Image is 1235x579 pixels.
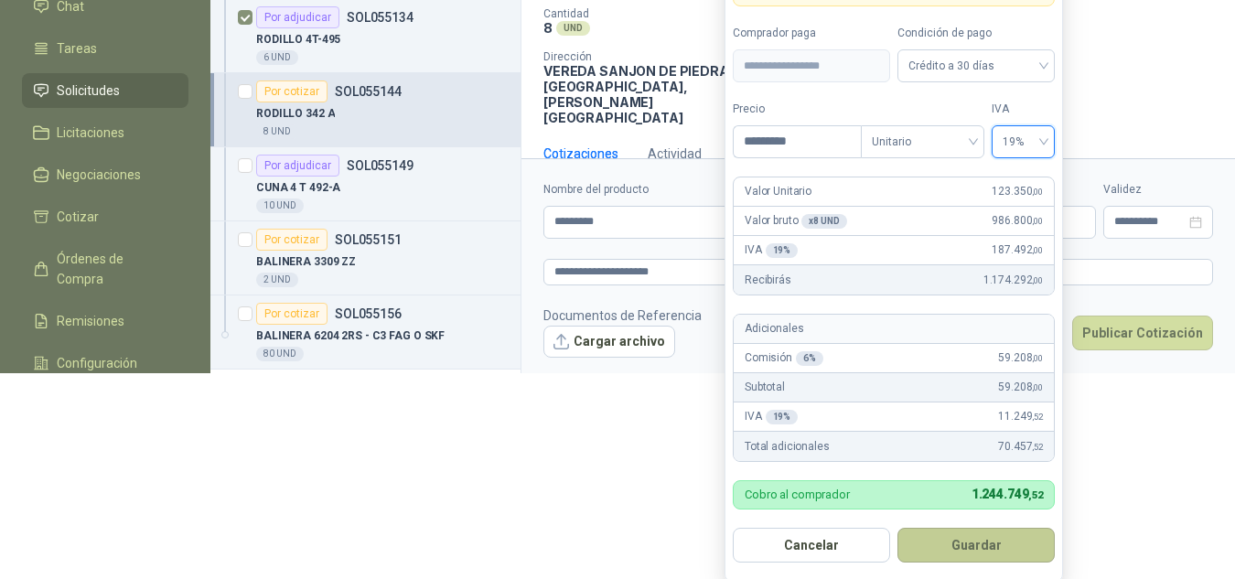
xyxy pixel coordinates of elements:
a: Remisiones [22,304,188,338]
p: Valor bruto [745,212,847,230]
div: 2 UND [256,273,298,287]
span: 986.800 [992,212,1043,230]
p: Cobro al comprador [745,488,850,500]
button: Publicar Cotización [1072,316,1213,350]
div: Por cotizar [256,229,328,251]
span: 59.208 [998,349,1043,367]
span: ,52 [1032,442,1043,452]
p: SOL055134 [347,11,413,24]
a: Por cotizarSOL055151BALINERA 3309 ZZ2 UND [210,221,521,295]
div: Por adjudicar [256,155,339,177]
button: Guardar [897,528,1055,563]
div: UND [556,21,590,36]
a: Solicitudes [22,73,188,108]
div: Por adjudicar [256,6,339,28]
span: Crédito a 30 días [908,52,1044,80]
span: Tareas [57,38,97,59]
span: Cotizar [57,207,99,227]
a: Por adjudicarSOL055149CUNA 4 T 492-A10 UND [210,147,521,221]
p: SOL055156 [335,307,402,320]
a: Por cotizarSOL055144RODILLO 342 A8 UND [210,73,521,147]
span: 1.244.749 [972,487,1043,501]
span: 59.208 [998,379,1043,396]
span: ,00 [1032,187,1043,197]
span: ,00 [1032,353,1043,363]
span: ,00 [1032,275,1043,285]
p: IVA [745,241,798,259]
span: Órdenes de Compra [57,249,171,289]
p: Valor Unitario [745,183,811,200]
span: 1.174.292 [983,272,1043,289]
div: Cotizaciones [543,144,618,164]
div: 8 UND [256,124,298,139]
p: SOL055149 [347,159,413,172]
p: Comisión [745,349,823,367]
button: Cancelar [733,528,890,563]
span: 187.492 [992,241,1043,259]
span: ,00 [1032,382,1043,392]
div: 80 UND [256,347,304,361]
span: Negociaciones [57,165,141,185]
div: 19 % [766,243,799,258]
p: Adicionales [745,320,803,338]
span: ,00 [1032,245,1043,255]
p: SOL055144 [335,85,402,98]
p: Subtotal [745,379,785,396]
span: ,52 [1028,489,1043,501]
span: 11.249 [998,408,1043,425]
a: Cotizar [22,199,188,234]
div: 10 UND [256,198,304,213]
div: 6 % [796,351,823,366]
label: IVA [992,101,1055,118]
p: Dirección [543,50,739,63]
a: Por cotizarSOL055156BALINERA 6204 2RS - C3 FAG O SKF80 UND [210,295,521,370]
span: Solicitudes [57,80,120,101]
p: VEREDA SANJON DE PIEDRA [GEOGRAPHIC_DATA] , [PERSON_NAME][GEOGRAPHIC_DATA] [543,63,739,125]
div: 19 % [766,410,799,424]
span: ,00 [1032,216,1043,226]
label: Comprador paga [733,25,890,42]
span: Remisiones [57,311,124,331]
a: Tareas [22,31,188,66]
label: Validez [1103,181,1213,198]
button: Cargar archivo [543,326,675,359]
p: BALINERA 6204 2RS - C3 FAG O SKF [256,327,445,345]
span: 70.457 [998,438,1043,456]
p: Recibirás [745,272,791,289]
p: BALINERA 3309 ZZ [256,253,356,271]
p: Cantidad [543,7,778,20]
label: Precio [733,101,861,118]
a: Configuración [22,346,188,381]
a: Licitaciones [22,115,188,150]
p: 8 [543,20,553,36]
div: Por cotizar [256,80,328,102]
span: Unitario [872,128,973,155]
div: 6 UND [256,50,298,65]
label: Condición de pago [897,25,1055,42]
p: RODILLO 342 A [256,105,335,123]
a: Negociaciones [22,157,188,192]
span: 19% [1003,128,1044,155]
div: Por cotizar [256,303,328,325]
label: Nombre del producto [543,181,841,198]
p: Documentos de Referencia [543,306,702,326]
div: x 8 UND [801,214,846,229]
span: Licitaciones [57,123,124,143]
div: Actividad [648,144,702,164]
span: Configuración [57,353,137,373]
p: Total adicionales [745,438,830,456]
p: RODILLO 4T-495 [256,31,340,48]
p: SOL055151 [335,233,402,246]
span: 123.350 [992,183,1043,200]
a: Órdenes de Compra [22,241,188,296]
p: CUNA 4 T 492-A [256,179,340,197]
span: ,52 [1032,412,1043,422]
p: IVA [745,408,798,425]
